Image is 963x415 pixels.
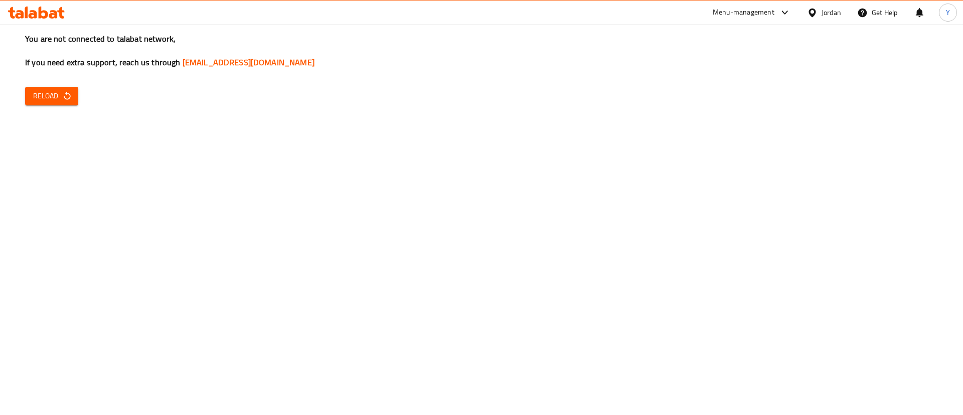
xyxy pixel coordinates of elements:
[33,90,70,102] span: Reload
[713,7,774,19] div: Menu-management
[25,87,78,105] button: Reload
[25,33,938,68] h3: You are not connected to talabat network, If you need extra support, reach us through
[946,7,950,18] span: Y
[822,7,841,18] div: Jordan
[183,55,314,70] a: [EMAIL_ADDRESS][DOMAIN_NAME]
